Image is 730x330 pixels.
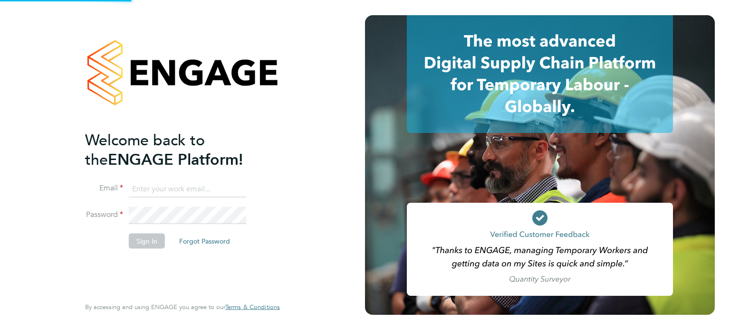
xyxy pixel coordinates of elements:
[129,180,246,198] input: Enter your work email...
[172,234,238,249] button: Forgot Password
[85,130,270,169] h2: ENGAGE Platform!
[225,303,280,311] span: Terms & Conditions
[85,210,123,220] label: Password
[129,234,165,249] button: Sign In
[85,303,280,311] span: By accessing and using ENGAGE you agree to our
[85,183,123,193] label: Email
[85,131,205,169] span: Welcome back to the
[225,303,280,311] a: Terms & Conditions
